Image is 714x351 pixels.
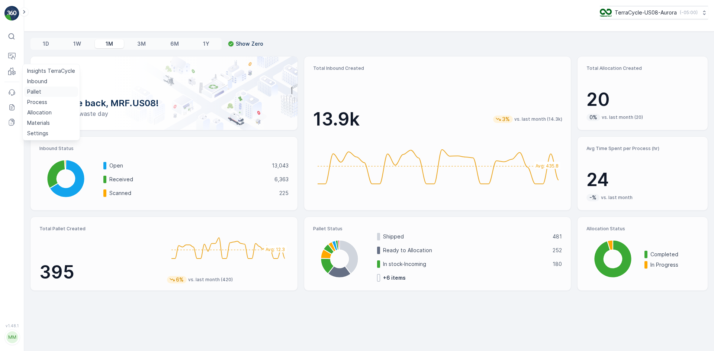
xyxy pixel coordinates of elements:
p: 6M [170,40,179,48]
p: 395 [39,261,161,283]
p: Have a zero-waste day [42,109,286,118]
p: 1W [73,40,81,48]
p: Ready to Allocation [383,247,548,254]
p: Shipped [383,233,548,240]
p: Total Inbound Created [313,65,562,71]
p: Total Allocation Created [586,65,699,71]
p: 6% [175,276,184,283]
button: TerraCycle-US08-Aurora(-05:00) [600,6,708,19]
p: 13,043 [272,162,289,169]
p: vs. last month (420) [188,277,233,283]
p: ( -05:00 ) [680,10,698,16]
p: Total Pallet Created [39,226,161,232]
p: Allocation Status [586,226,699,232]
p: 1Y [203,40,209,48]
p: vs. last month (14.3k) [514,116,562,122]
p: 225 [279,189,289,197]
p: vs. last month [601,195,633,201]
p: vs. last month (20) [602,114,643,120]
p: Open [109,162,267,169]
p: Completed [650,251,699,258]
span: v 1.48.1 [4,324,19,328]
div: MM [6,331,18,343]
p: 1D [43,40,49,48]
p: Scanned [109,189,274,197]
p: + 6 items [383,274,406,282]
p: 3M [137,40,146,48]
p: Avg Time Spent per Process (hr) [586,146,699,152]
p: Received [109,176,270,183]
p: 24 [586,169,699,191]
p: In stock-Incoming [383,260,548,268]
p: -% [589,194,597,201]
img: logo [4,6,19,21]
p: 13.9k [313,108,360,130]
p: Show Zero [236,40,263,48]
p: 252 [553,247,562,254]
p: 0% [589,114,598,121]
p: In Progress [650,261,699,269]
p: 3% [501,116,511,123]
img: image_ci7OI47.png [600,9,612,17]
p: 6,363 [274,176,289,183]
p: 180 [553,260,562,268]
p: 481 [553,233,562,240]
p: Welcome back, MRF.US08! [42,97,286,109]
button: MM [4,329,19,345]
p: Pallet Status [313,226,562,232]
p: TerraCycle-US08-Aurora [615,9,677,16]
p: 1M [106,40,113,48]
p: 20 [586,88,699,111]
p: Inbound Status [39,146,289,152]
